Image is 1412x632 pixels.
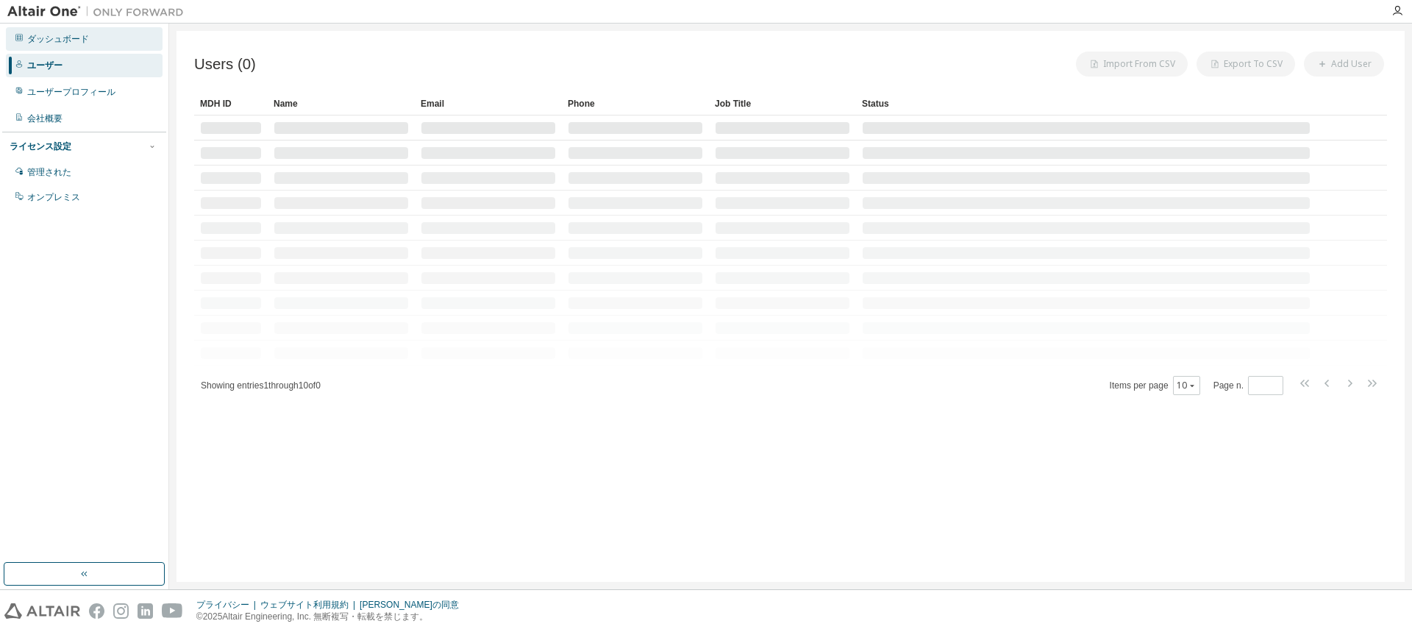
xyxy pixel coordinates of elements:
img: instagram.svg [113,603,129,619]
img: altair_logo.svg [4,603,80,619]
div: Job Title [715,92,850,116]
button: Add User [1304,52,1384,77]
font: ライセンス設定 [10,141,71,152]
font: オンプレミス [27,192,80,202]
div: Status [862,92,1311,116]
span: Showing entries 1 through 10 of 0 [201,380,321,391]
span: Items per page [1110,376,1200,395]
div: MDH ID [200,92,262,116]
font: 会社概要 [27,113,63,124]
button: Export To CSV [1197,52,1295,77]
img: youtube.svg [162,603,183,619]
font: ユーザー [27,60,63,71]
div: Email [421,92,556,116]
span: Users (0) [194,56,256,73]
font: Altair Engineering, Inc. 無断複写・転載を禁じます。 [222,611,428,622]
font: ユーザープロフィール [27,87,115,97]
span: Page n. [1213,376,1283,395]
div: Name [274,92,409,116]
font: プライバシー [196,600,249,610]
font: [PERSON_NAME]の同意 [360,600,459,610]
img: アルタイルワン [7,4,191,19]
img: linkedin.svg [138,603,153,619]
button: Import From CSV [1076,52,1188,77]
font: ウェブサイト利用規約 [260,600,349,610]
font: 2025 [203,611,223,622]
font: ダッシュボード [27,34,89,44]
div: Phone [568,92,703,116]
button: 10 [1177,380,1197,391]
font: 管理された [27,167,71,177]
img: facebook.svg [89,603,104,619]
font: © [196,611,203,622]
